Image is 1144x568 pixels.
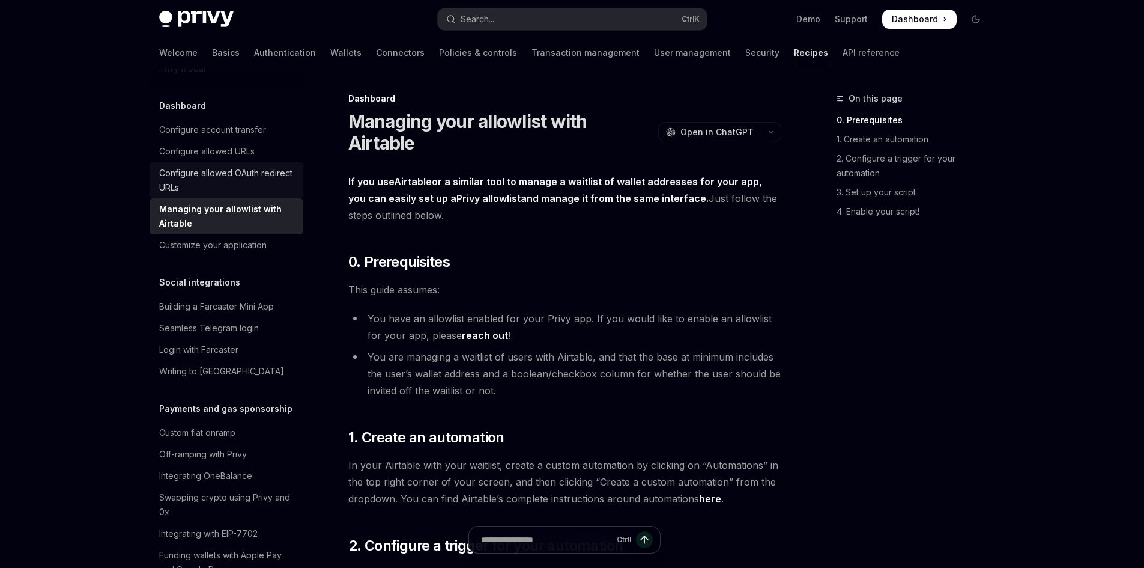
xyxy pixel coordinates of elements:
span: Just follow the steps outlined below. [348,173,781,224]
a: Wallets [330,38,362,67]
a: 4. Enable your script! [837,202,995,221]
a: Authentication [254,38,316,67]
h5: Dashboard [159,99,206,113]
div: Building a Farcaster Mini App [159,299,274,314]
a: Basics [212,38,240,67]
div: Writing to [GEOGRAPHIC_DATA] [159,364,284,379]
div: Configure allowed URLs [159,144,255,159]
a: Policies & controls [439,38,517,67]
a: Privy allowlist [456,192,521,205]
a: User management [654,38,731,67]
a: 1. Create an automation [837,130,995,149]
a: Configure allowed URLs [150,141,303,162]
a: Support [835,13,868,25]
a: Custom fiat onramp [150,422,303,444]
a: 3. Set up your script [837,183,995,202]
span: 0. Prerequisites [348,252,450,272]
a: Seamless Telegram login [150,317,303,339]
div: Integrating OneBalance [159,469,252,483]
div: Off-ramping with Privy [159,447,247,462]
a: 2. Configure a trigger for your automation [837,149,995,183]
span: Open in ChatGPT [680,126,754,138]
div: Swapping crypto using Privy and 0x [159,490,296,519]
div: Custom fiat onramp [159,426,235,440]
a: API reference [843,38,900,67]
div: Search... [461,12,494,26]
a: Off-ramping with Privy [150,444,303,465]
a: Customize your application [150,234,303,256]
button: Open search [438,8,707,30]
a: Managing your allowlist with Airtable [150,198,303,234]
div: Dashboard [348,93,781,105]
a: here [699,493,721,505]
a: Dashboard [882,10,957,29]
div: Customize your application [159,238,267,252]
h5: Social integrations [159,275,240,290]
span: Dashboard [892,13,938,25]
a: Welcome [159,38,198,67]
button: Toggle dark mode [966,10,985,29]
a: Security [745,38,779,67]
a: Recipes [794,38,828,67]
div: Managing your allowlist with Airtable [159,202,296,231]
strong: If you use or a similar tool to manage a waitlist of wallet addresses for your app, you can easil... [348,176,762,205]
a: Configure account transfer [150,119,303,141]
a: Connectors [376,38,425,67]
li: You are managing a waitlist of users with Airtable, and that the base at minimum includes the use... [348,349,781,399]
a: Configure allowed OAuth redirect URLs [150,162,303,198]
h1: Managing your allowlist with Airtable [348,111,653,154]
span: 1. Create an automation [348,428,504,447]
h5: Payments and gas sponsorship [159,402,292,416]
input: Ask a question... [481,527,612,553]
img: dark logo [159,11,234,28]
span: Ctrl K [682,14,700,24]
a: Swapping crypto using Privy and 0x [150,487,303,523]
a: Login with Farcaster [150,339,303,361]
a: Integrating with EIP-7702 [150,523,303,545]
div: Seamless Telegram login [159,321,259,335]
a: Building a Farcaster Mini App [150,296,303,317]
button: Send message [636,531,653,548]
div: Login with Farcaster [159,343,238,357]
a: reach out [462,329,508,342]
a: 0. Prerequisites [837,111,995,130]
span: In your Airtable with your waitlist, create a custom automation by clicking on “Automations” in t... [348,457,781,507]
div: Integrating with EIP-7702 [159,527,258,541]
li: You have an allowlist enabled for your Privy app. If you would like to enable an allowlist for yo... [348,310,781,344]
span: This guide assumes: [348,281,781,298]
span: On this page [849,91,903,106]
div: Configure account transfer [159,123,266,137]
button: Open in ChatGPT [658,122,761,142]
a: Writing to [GEOGRAPHIC_DATA] [150,361,303,382]
a: Integrating OneBalance [150,465,303,487]
div: Configure allowed OAuth redirect URLs [159,166,296,195]
a: Transaction management [531,38,640,67]
a: Airtable [394,176,432,188]
a: Demo [796,13,820,25]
